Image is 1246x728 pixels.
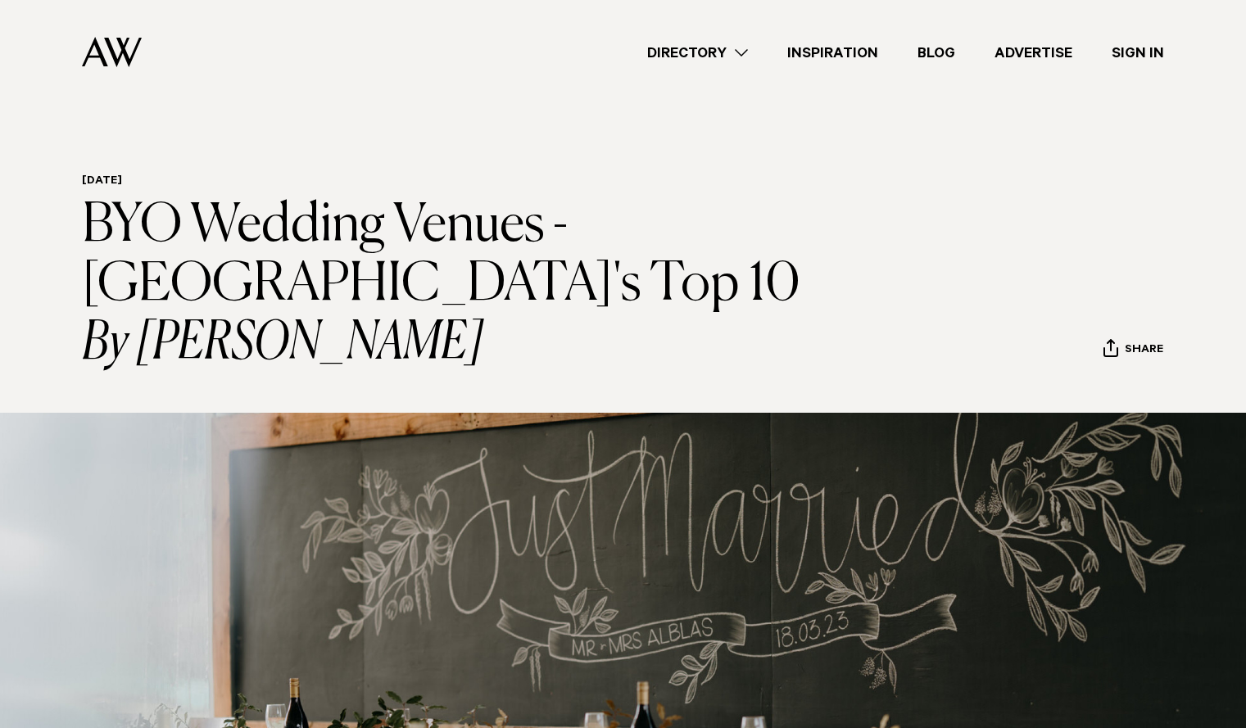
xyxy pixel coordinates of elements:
a: Advertise [975,42,1092,64]
span: Share [1125,343,1163,359]
i: By [PERSON_NAME] [82,314,840,373]
h6: [DATE] [82,174,840,190]
a: Directory [628,42,768,64]
img: Auckland Weddings Logo [82,37,142,67]
a: Sign In [1092,42,1184,64]
button: Share [1103,338,1164,363]
h1: BYO Wedding Venues - [GEOGRAPHIC_DATA]'s Top 10 [82,197,840,373]
a: Blog [898,42,975,64]
a: Inspiration [768,42,898,64]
